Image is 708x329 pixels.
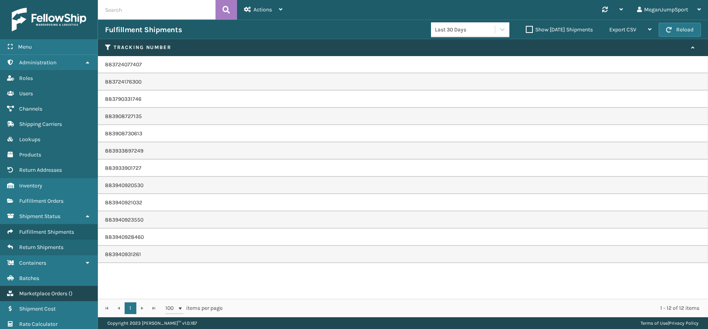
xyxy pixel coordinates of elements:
td: 883933901727 [98,160,708,177]
td: 883940928460 [98,229,708,246]
td: 883933897249 [98,142,708,160]
a: 1 [125,302,136,314]
span: Lookups [19,136,40,143]
span: Batches [19,275,39,282]
td: 883940931261 [98,246,708,263]
img: logo [12,8,86,31]
td: 883940920530 [98,177,708,194]
span: Administration [19,59,56,66]
td: 883940923550 [98,211,708,229]
label: Show [DATE] Shipments [526,26,593,33]
span: Fulfillment Shipments [19,229,74,235]
td: 883724077407 [98,56,708,73]
span: 100 [165,304,177,312]
span: Shipment Status [19,213,60,220]
td: 883908730613 [98,125,708,142]
span: Actions [254,6,272,13]
div: | [641,317,699,329]
span: Roles [19,75,33,82]
span: ( ) [69,290,72,297]
td: 883940921032 [98,194,708,211]
a: Terms of Use [641,320,668,326]
span: items per page [165,302,223,314]
span: Menu [18,44,32,50]
h3: Fulfillment Shipments [105,25,182,35]
span: Rate Calculator [19,321,58,327]
span: Export CSV [609,26,636,33]
span: Shipping Carriers [19,121,62,127]
td: 883908727135 [98,108,708,125]
span: Users [19,90,33,97]
label: Tracking Number [114,44,687,51]
button: Reload [659,23,701,37]
div: 1 - 12 of 12 items [234,304,699,312]
span: Return Shipments [19,244,63,251]
span: Products [19,151,41,158]
span: Shipment Cost [19,305,56,312]
span: Fulfillment Orders [19,198,63,204]
span: Marketplace Orders [19,290,67,297]
span: Inventory [19,182,42,189]
span: Containers [19,260,46,266]
p: Copyright 2023 [PERSON_NAME]™ v 1.0.187 [107,317,197,329]
span: Channels [19,105,42,112]
span: Return Addresses [19,167,62,173]
div: Last 30 Days [435,25,496,34]
td: 883790331746 [98,91,708,108]
td: 883724176300 [98,73,708,91]
a: Privacy Policy [669,320,699,326]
